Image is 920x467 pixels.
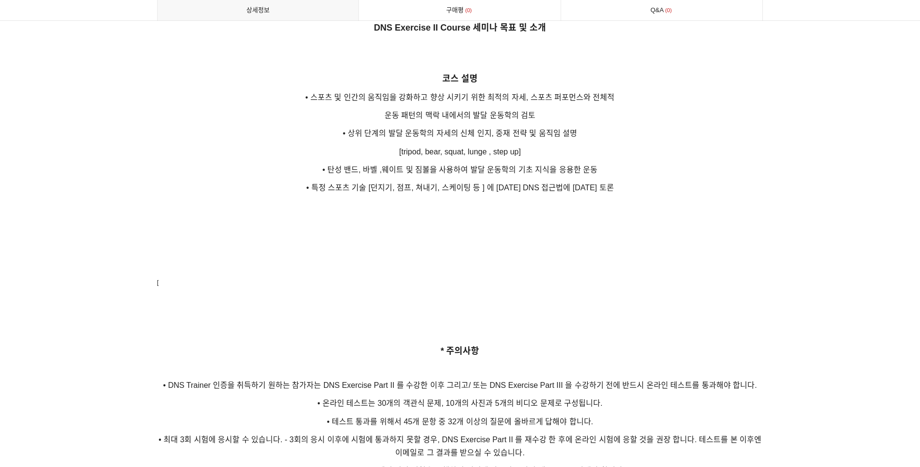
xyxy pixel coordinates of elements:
[306,183,613,192] span: • 특정 스포츠 기술 [던지기, 점프, 쳐내기, 스케이팅 등 ] 에 [DATE] DNS 접근법에 [DATE] 토론
[306,93,615,101] span: • 스포츠 및 인간의 움직임을 강화하고 향상 시키기 위한 최적의 자세, 스포츠 퍼포먼스와 전체적
[318,399,603,407] span: • 온라인 테스트는 30개의 객관식 문제, 10개의 사진과 5개의 비디오 문제로 구성됩니다.
[323,166,597,174] span: • 탄성 밴드, 바벨 ,웨이트 및 짐볼을 사용하여 발달 운동학의 기초 지식을 응용한 운동
[327,417,593,426] span: • 테스트 통과를 위해서 45개 문항 중 32개 이상의 질문에 올바르게 답해야 합니다.
[664,5,674,16] span: 0
[159,435,761,457] span: • 최대 3회 시험에 응시할 수 있습니다. - 3회의 응시 이후에 시험에 통과하지 못할 경우, DNS Exercise Part II 를 재수강 한 후에 온라인 시험에 응할 것...
[385,111,536,119] span: 운동 패턴의 맥락 내에서의 발달 운동학의 검토
[464,5,473,16] span: 0
[163,381,757,389] span: • DNS Trainer 인증을 취득하기 원하는 참가자는 DNS Exercise Part II 를 수강한 이후 그리고/ 또는 DNS Exercise Part III 을 수강하...
[399,148,521,156] span: [tripod, bear, squat, lunge , step up]
[157,277,763,288] p: [
[440,346,479,356] span: * 주의사항
[343,129,577,137] span: • 상위 단계의 발달 운동학의 자세의 신체 인지, 중재 전략 및 움직임 설명
[374,23,546,33] strong: DNS Exercise II Course 세미나 목표 및 소개
[442,74,478,83] strong: 코스 설명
